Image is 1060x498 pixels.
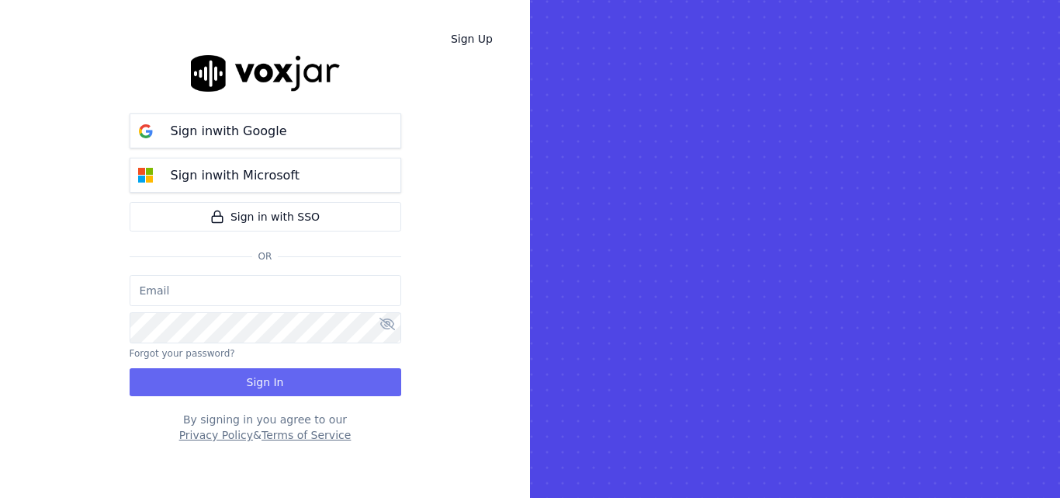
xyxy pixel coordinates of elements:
[130,202,401,232] a: Sign in with SSO
[130,275,401,306] input: Email
[130,368,401,396] button: Sign In
[130,116,161,147] img: google Sign in button
[171,166,300,185] p: Sign in with Microsoft
[179,427,253,443] button: Privacy Policy
[252,250,279,263] span: Or
[262,427,351,443] button: Terms of Service
[130,347,235,360] button: Forgot your password?
[130,158,401,193] button: Sign inwith Microsoft
[130,113,401,148] button: Sign inwith Google
[130,412,401,443] div: By signing in you agree to our &
[438,25,505,53] a: Sign Up
[191,55,340,92] img: logo
[130,160,161,191] img: microsoft Sign in button
[171,122,287,141] p: Sign in with Google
